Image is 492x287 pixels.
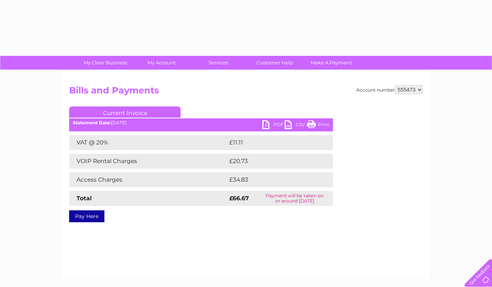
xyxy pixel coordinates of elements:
td: £20.73 [227,154,318,169]
div: Account number [356,85,423,94]
a: Current Invoice [69,106,181,118]
strong: £66.67 [229,195,249,202]
td: Payment will be taken on or around [DATE] [256,191,333,206]
a: CSV [285,120,307,131]
b: Statement Date: [73,120,111,125]
td: Access Charges [69,172,227,187]
h2: Bills and Payments [69,85,423,99]
a: Services [188,56,249,70]
a: My Account [131,56,192,70]
a: Customer Help [244,56,305,70]
a: Make A Payment [301,56,362,70]
td: VAT @ 20% [69,135,227,150]
a: Pay Here [69,210,104,222]
a: PDF [262,120,285,131]
td: VOIP Rental Charges [69,154,227,169]
a: Print [307,120,329,131]
a: My Clear Business [75,56,136,70]
td: £34.83 [227,172,318,187]
strong: Total [77,195,92,202]
td: £11.11 [227,135,314,150]
div: [DATE] [69,120,333,125]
